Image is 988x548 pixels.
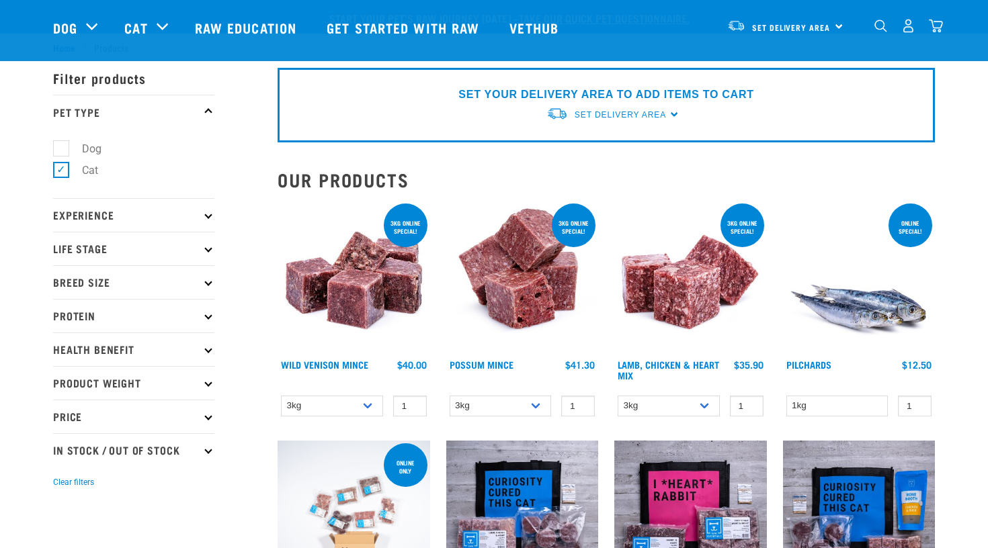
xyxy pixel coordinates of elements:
[721,213,764,241] div: 3kg online special!
[902,359,932,370] div: $12.50
[281,362,368,367] a: Wild Venison Mince
[53,299,214,332] p: Protein
[53,17,77,38] a: Dog
[496,1,575,54] a: Vethub
[53,198,214,232] p: Experience
[552,213,595,241] div: 3kg online special!
[60,140,107,157] label: Dog
[458,87,753,103] p: SET YOUR DELIVERY AREA TO ADD ITEMS TO CART
[384,453,427,481] div: ONLINE ONLY
[752,25,830,30] span: Set Delivery Area
[53,232,214,265] p: Life Stage
[278,169,935,190] h2: Our Products
[53,332,214,366] p: Health Benefit
[727,19,745,32] img: van-moving.png
[901,19,915,33] img: user.png
[393,396,427,416] input: 1
[53,95,214,128] p: Pet Type
[278,201,430,353] img: Pile Of Cubed Wild Venison Mince For Pets
[53,265,214,299] p: Breed Size
[734,359,764,370] div: $35.90
[565,359,595,370] div: $41.30
[614,201,767,353] img: 1124 Lamb Chicken Heart Mix 01
[53,61,214,95] p: Filter products
[889,213,932,241] div: ONLINE SPECIAL!
[384,213,427,241] div: 3kg online special!
[124,17,147,38] a: Cat
[181,1,313,54] a: Raw Education
[397,359,427,370] div: $40.00
[60,162,104,179] label: Cat
[53,366,214,400] p: Product Weight
[575,110,666,120] span: Set Delivery Area
[929,19,943,33] img: home-icon@2x.png
[783,201,936,353] img: Four Whole Pilchards
[898,396,932,416] input: 1
[446,201,599,353] img: 1102 Possum Mince 01
[561,396,595,416] input: 1
[450,362,513,367] a: Possum Mince
[53,400,214,433] p: Price
[313,1,496,54] a: Get started with Raw
[546,107,568,121] img: van-moving.png
[53,476,94,488] button: Clear filters
[786,362,831,367] a: Pilchards
[730,396,764,416] input: 1
[618,362,719,377] a: Lamb, Chicken & Heart Mix
[874,19,887,32] img: home-icon-1@2x.png
[53,433,214,467] p: In Stock / Out Of Stock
